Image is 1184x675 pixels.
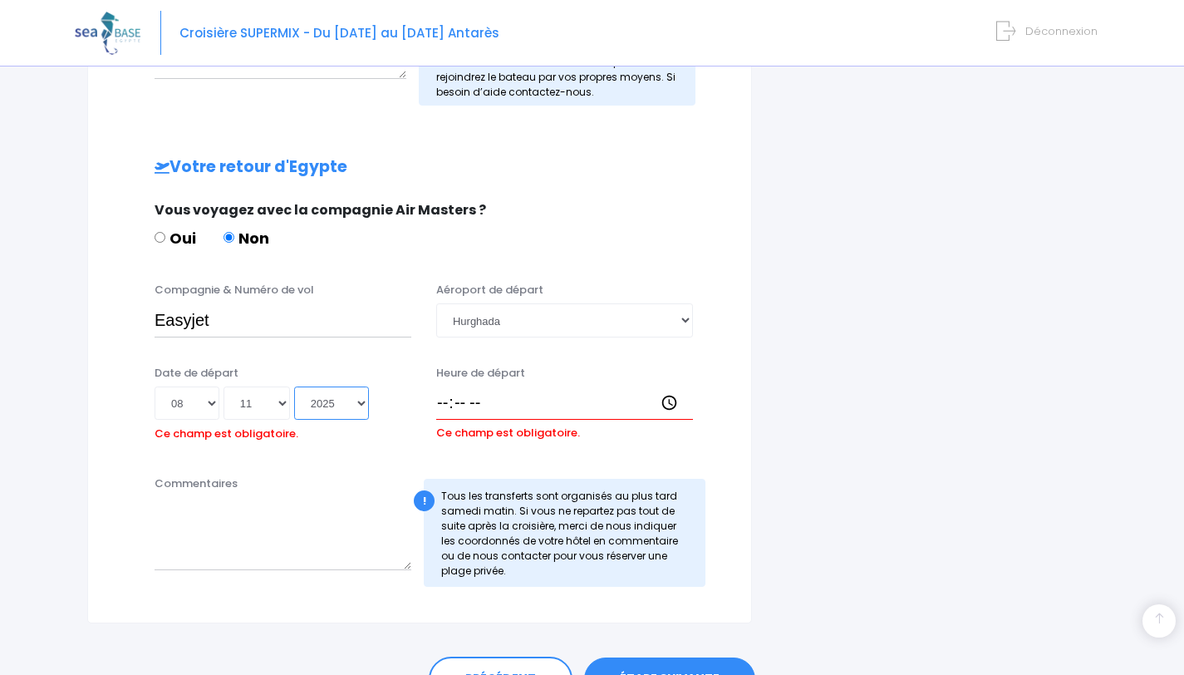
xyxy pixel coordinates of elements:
[155,200,486,219] span: Vous voyagez avec la compagnie Air Masters ?
[179,24,499,42] span: Croisière SUPERMIX - Du [DATE] au [DATE] Antarès
[1025,23,1098,39] span: Déconnexion
[155,232,165,243] input: Oui
[436,282,543,298] label: Aéroport de départ
[155,421,298,442] label: Ce champ est obligatoire.
[121,158,718,177] h2: Votre retour d'Egypte
[155,282,314,298] label: Compagnie & Numéro de vol
[224,232,234,243] input: Non
[436,365,525,382] label: Heure de départ
[155,475,238,492] label: Commentaires
[424,479,705,587] div: Tous les transferts sont organisés au plus tard samedi matin. Si vous ne repartez pas tout de sui...
[155,365,238,382] label: Date de départ
[224,227,269,249] label: Non
[155,227,196,249] label: Oui
[414,490,435,511] div: !
[436,420,580,441] label: Ce champ est obligatoire.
